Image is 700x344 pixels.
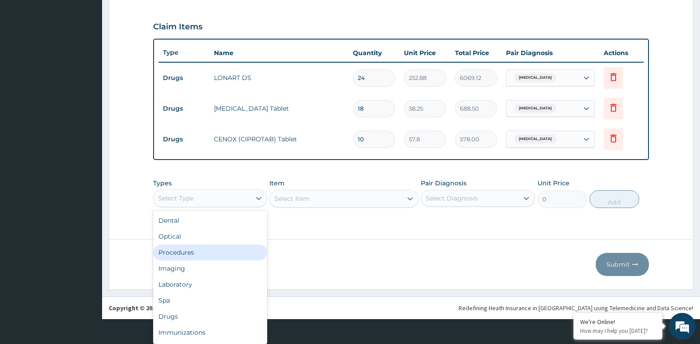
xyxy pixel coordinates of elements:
[102,296,700,319] footer: All rights reserved.
[210,69,349,87] td: LONART DS
[153,276,267,292] div: Laboratory
[514,104,556,113] span: [MEDICAL_DATA]
[46,50,149,61] div: Chat with us now
[348,44,399,62] th: Quantity
[153,228,267,244] div: Optical
[580,318,656,326] div: We're Online!
[146,4,167,26] div: Minimize live chat window
[153,22,202,32] h3: Claim Items
[158,194,194,203] div: Select Type
[153,292,267,308] div: Spa
[158,44,210,61] th: Type
[153,324,267,340] div: Immunizations
[580,327,656,335] p: How may I help you today?
[596,253,649,276] button: Submit
[153,212,267,228] div: Dental
[538,179,569,188] label: Unit Price
[153,180,172,187] label: Types
[4,243,169,274] textarea: Type your message and hit 'Enter'
[158,70,210,86] td: Drugs
[153,244,267,260] div: Procedures
[599,44,644,62] th: Actions
[210,100,349,117] td: [MEDICAL_DATA] Tablet
[16,44,36,67] img: d_794563401_company_1708531726252_794563401
[210,44,349,62] th: Name
[459,304,693,312] div: Redefining Heath Insurance in [GEOGRAPHIC_DATA] using Telemedicine and Data Science!
[269,179,285,188] label: Item
[451,44,502,62] th: Total Price
[589,190,639,208] button: Add
[153,260,267,276] div: Imaging
[514,73,556,82] span: [MEDICAL_DATA]
[51,112,123,202] span: We're online!
[109,304,198,312] strong: Copyright © 2017 .
[514,135,556,144] span: [MEDICAL_DATA]
[502,44,599,62] th: Pair Diagnosis
[158,131,210,148] td: Drugs
[426,194,478,203] div: Select Diagnosis
[399,44,451,62] th: Unit Price
[153,308,267,324] div: Drugs
[421,179,467,188] label: Pair Diagnosis
[158,100,210,117] td: Drugs
[210,130,349,148] td: CENOX (CIPROTAB) Tablet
